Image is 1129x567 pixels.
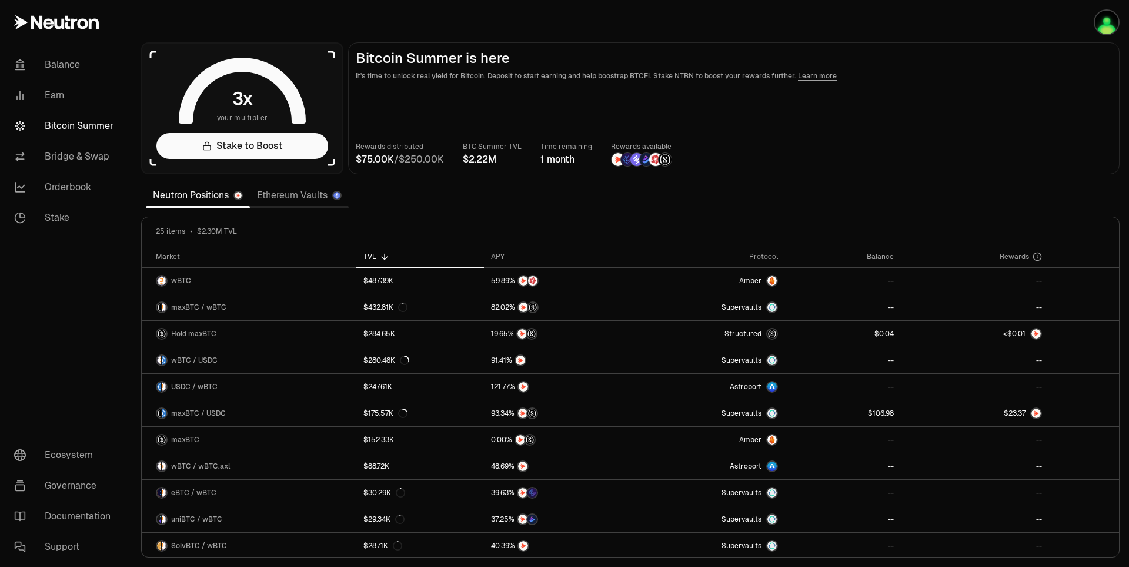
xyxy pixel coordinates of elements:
span: Supervaults [722,303,761,312]
a: NTRNStructured Points [484,321,634,347]
a: NTRN [484,347,634,373]
img: NTRN [519,541,528,551]
a: $284.65K [356,321,485,347]
a: AmberAmber [634,268,785,294]
img: EtherFi Points [527,488,537,498]
img: NTRN [519,382,528,392]
img: NTRN [518,409,527,418]
div: 1 month [540,152,592,167]
img: wBTC Logo [162,303,166,312]
span: Amber [739,276,761,286]
button: NTRNStructured Points [491,434,627,446]
img: EtherFi Points [621,153,634,166]
img: USDC Logo [162,356,166,365]
a: Governance [5,470,127,501]
span: Supervaults [722,541,761,551]
span: wBTC / USDC [171,356,218,365]
div: Market [156,252,349,261]
img: maxBTC Logo [157,329,166,339]
a: NTRNBedrock Diamonds [484,506,634,532]
img: NTRN [517,329,527,339]
img: Structured Points [528,303,537,312]
img: wBTC Logo [157,462,161,471]
span: Amber [739,435,761,445]
a: $432.81K [356,294,485,320]
a: NTRNEtherFi Points [484,480,634,506]
img: NTRN [516,435,525,445]
a: -- [901,268,1049,294]
div: $284.65K [363,329,395,339]
span: maxBTC / wBTC [171,303,226,312]
span: Supervaults [722,409,761,418]
a: SupervaultsSupervaults [634,506,785,532]
img: Supervaults [767,515,777,524]
img: Mars Fragments [649,153,662,166]
div: / [356,152,444,167]
div: APY [491,252,627,261]
a: SolvBTC LogowBTC LogoSolvBTC / wBTC [142,533,356,559]
span: wBTC / wBTC.axl [171,462,230,471]
span: Supervaults [722,356,761,365]
img: Supervaults [767,303,777,312]
a: -- [901,374,1049,400]
button: NTRN [491,354,627,366]
a: $30.29K [356,480,485,506]
span: Rewards [1000,252,1029,261]
p: It's time to unlock real yield for Bitcoin. Deposit to start earning and help boostrap BTCFi. Sta... [356,70,1112,82]
img: eBTC Logo [157,488,161,498]
a: -- [785,427,900,453]
img: maxBTC Logo [157,303,161,312]
span: maxBTC / USDC [171,409,226,418]
button: NTRNBedrock Diamonds [491,513,627,525]
img: Amber [767,276,777,286]
a: SupervaultsSupervaults [634,347,785,373]
a: eBTC LogowBTC LogoeBTC / wBTC [142,480,356,506]
span: Hold maxBTC [171,329,216,339]
a: Support [5,532,127,562]
img: Supervaults [767,488,777,498]
a: -- [901,533,1049,559]
img: wBTC Logo [162,382,166,392]
a: $28.71K [356,533,485,559]
a: -- [901,453,1049,479]
a: -- [901,427,1049,453]
img: Structured Points [527,409,537,418]
a: wBTC LogoUSDC LogowBTC / USDC [142,347,356,373]
span: maxBTC [171,435,199,445]
a: Orderbook [5,172,127,203]
img: USDC Logo [157,382,161,392]
button: NTRNStructured Points [491,407,627,419]
a: Neutron Positions [146,184,250,207]
button: NTRN [491,460,627,472]
p: Rewards available [611,141,672,152]
div: $432.81K [363,303,407,312]
a: -- [901,506,1049,532]
span: Supervaults [722,515,761,524]
img: wBTC Logo [162,488,166,498]
img: Structured Points [527,329,536,339]
a: $487.39K [356,268,485,294]
img: SubZero [1095,11,1118,34]
span: your multiplier [217,112,268,124]
div: $280.48K [363,356,409,365]
a: AmberAmber [634,427,785,453]
a: wBTC LogowBTC.axl LogowBTC / wBTC.axl [142,453,356,479]
img: NTRN Logo [1031,409,1041,418]
img: wBTC Logo [157,356,161,365]
a: $88.72K [356,453,485,479]
button: NTRNMars Fragments [491,275,627,287]
a: wBTC LogowBTC [142,268,356,294]
div: $88.72K [363,462,389,471]
img: NTRN [516,356,525,365]
span: Supervaults [722,488,761,498]
a: -- [785,294,900,320]
a: NTRNMars Fragments [484,268,634,294]
button: NTRNStructured Points [491,328,627,340]
img: Structured Points [659,153,672,166]
a: -- [785,453,900,479]
span: SolvBTC / wBTC [171,541,227,551]
a: $280.48K [356,347,485,373]
p: Time remaining [540,141,592,152]
img: Solv Points [630,153,643,166]
img: Supervaults [767,356,777,365]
